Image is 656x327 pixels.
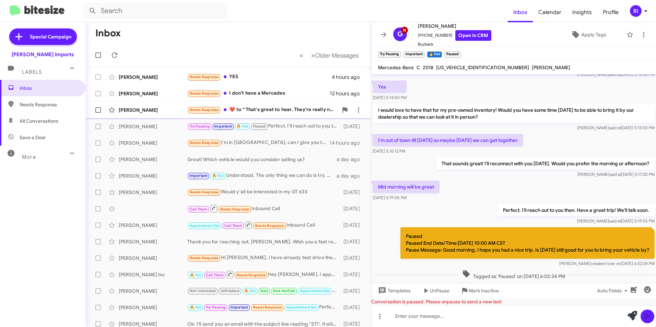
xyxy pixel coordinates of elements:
span: 🔥 Hot [190,273,201,277]
span: [PERSON_NAME] [532,64,570,71]
span: Unfinished [221,289,239,293]
p: I'm out of town till [DATE] so maybe [DATE] we can get together [373,134,523,146]
h1: Inbox [95,28,121,39]
span: said at [609,172,621,177]
span: [DATE] 5:14:50 PM [373,95,407,100]
div: 12 hours ago [330,90,365,97]
span: Needs Response [190,190,219,194]
span: Call Them [224,223,242,228]
div: [PERSON_NAME] [119,74,187,81]
div: I don't have a Mercedes [187,89,330,97]
span: Needs Response [220,207,249,211]
span: Try Pausing [206,305,226,310]
button: Previous [295,48,307,62]
a: Insights [567,2,597,22]
p: Paused Paused End Date/Time:[DATE] 10:00 AM CST Pause Message: Good morning. I hope you had a nic... [400,227,655,259]
span: Mercedes-Benz [378,64,414,71]
button: Mark Inactive [455,284,504,297]
p: Yes [373,81,407,93]
div: a day ago [337,172,365,179]
span: Needs Response [190,141,219,145]
p: Perfect. I'll reach out to you then. Have a great trip! We'll talk soon. [497,204,655,216]
span: [DATE] 5:19:05 PM [373,195,407,200]
div: Perfect. Thank you. [187,303,340,311]
div: 4 hours ago [332,74,365,81]
span: Templates [377,284,411,297]
span: [PERSON_NAME] [DATE] 5:17:20 PM [577,172,655,177]
span: 🔥 Hot [212,173,224,178]
div: [PERSON_NAME] [119,140,187,146]
a: Inbox [508,2,533,22]
span: C [417,64,420,71]
span: Older Messages [315,52,359,59]
div: [DATE] [340,123,365,130]
div: 14 hours ago [329,140,365,146]
span: Important [190,173,208,178]
div: [DATE] [340,304,365,311]
span: 🔥 Hot [236,124,248,129]
span: Needs Response [20,101,78,108]
div: [PERSON_NAME] [119,172,187,179]
small: Try Pausing [378,51,401,58]
div: YES [187,73,332,81]
div: [DATE] [340,271,365,278]
div: [PERSON_NAME] [119,238,187,245]
span: Appointment Set [300,289,330,293]
span: [PERSON_NAME] [DATE] 5:19:55 PM [577,218,655,223]
span: said at [609,218,621,223]
span: created note on [591,261,621,266]
div: [DATE] [340,255,365,262]
a: Open in CRM [455,30,491,41]
button: Auto Fields [591,284,635,297]
span: « [300,51,303,60]
p: I would love to have that for my pre-owned inventory! Would you have some time [DATE] to be able ... [373,104,655,123]
div: [DATE] [340,288,365,294]
div: [PERSON_NAME] [119,288,187,294]
span: said at [609,125,621,130]
span: Needs Response [190,91,219,96]
div: Thank you for reaching out, [PERSON_NAME]. Wish you a fast recovery and we will talk soon. [187,238,340,245]
button: Next [307,48,363,62]
span: Buyback [418,41,491,48]
span: Appointment Set [286,305,317,310]
div: [PERSON_NAME] Inc [119,271,187,278]
div: ​❤️​ to “ That's great to hear. They're really nice vehicles. Well if and when you're ready to lo... [187,106,338,114]
span: Appointment Set [190,223,220,228]
div: [PERSON_NAME] [119,90,187,97]
span: More [22,154,36,160]
div: Inbound Call [187,204,340,213]
div: [PERSON_NAME] [119,156,187,163]
span: Mark Inactive [469,284,499,297]
div: Understood. The only thing we can do is try. Was there any particular vehicle you had in mind to ... [187,172,337,180]
div: [PERSON_NAME] [119,107,187,113]
span: G [397,29,403,40]
div: [PERSON_NAME] Imports [12,51,74,58]
div: [PERSON_NAME] [119,304,187,311]
div: [DATE] [340,189,365,196]
span: 🔥 Hot [244,289,256,293]
div: Ok. I'll let you know as soon as I get the responses from our lenders. We'll be in touch! [187,287,340,295]
a: Profile [597,2,624,22]
span: Sold Verified [273,289,295,293]
button: UnPause [416,284,455,297]
div: I'm in [GEOGRAPHIC_DATA], can I give you the details and you can give me approximate How much? [187,139,329,147]
div: a day ago [337,156,365,163]
small: Important [403,51,424,58]
span: UnPause [430,284,449,297]
div: [DATE] [340,222,365,229]
span: Important [214,124,232,129]
div: Hi [PERSON_NAME], I have already test drive the car but nobody gave me the call for final papers ... [187,254,340,262]
span: 🔥 Hot [190,305,201,310]
a: Calendar [533,2,567,22]
span: [PHONE_NUMBER] [418,30,491,41]
input: Search [83,3,227,19]
small: 🔥 Hot [427,51,442,58]
span: All Conversations [20,118,58,124]
div: [PERSON_NAME] [119,123,187,130]
button: Apply Tags [553,28,623,41]
div: Great! Which vehicle would you consider selling us? [187,156,337,163]
span: 2018 [423,64,433,71]
div: [PERSON_NAME] [119,255,187,262]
